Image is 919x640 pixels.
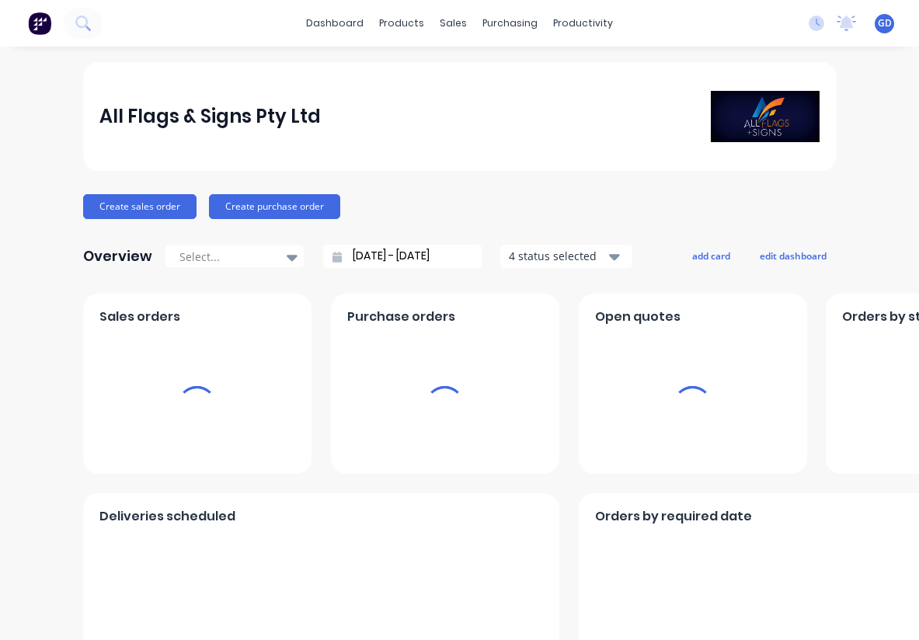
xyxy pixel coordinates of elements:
span: Purchase orders [347,308,455,326]
div: productivity [545,12,621,35]
span: Open quotes [595,308,681,326]
button: 4 status selected [500,245,632,268]
div: 4 status selected [509,248,607,264]
div: Overview [83,241,152,272]
button: edit dashboard [750,245,837,266]
span: GD [878,16,892,30]
img: All Flags & Signs Pty Ltd [711,91,820,142]
button: Create sales order [83,194,197,219]
div: sales [432,12,475,35]
a: dashboard [298,12,371,35]
img: Factory [28,12,51,35]
div: purchasing [475,12,545,35]
span: Sales orders [99,308,180,326]
div: products [371,12,432,35]
span: Orders by required date [595,507,752,526]
span: Deliveries scheduled [99,507,235,526]
div: All Flags & Signs Pty Ltd [99,101,321,132]
button: add card [682,245,740,266]
button: Create purchase order [209,194,340,219]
